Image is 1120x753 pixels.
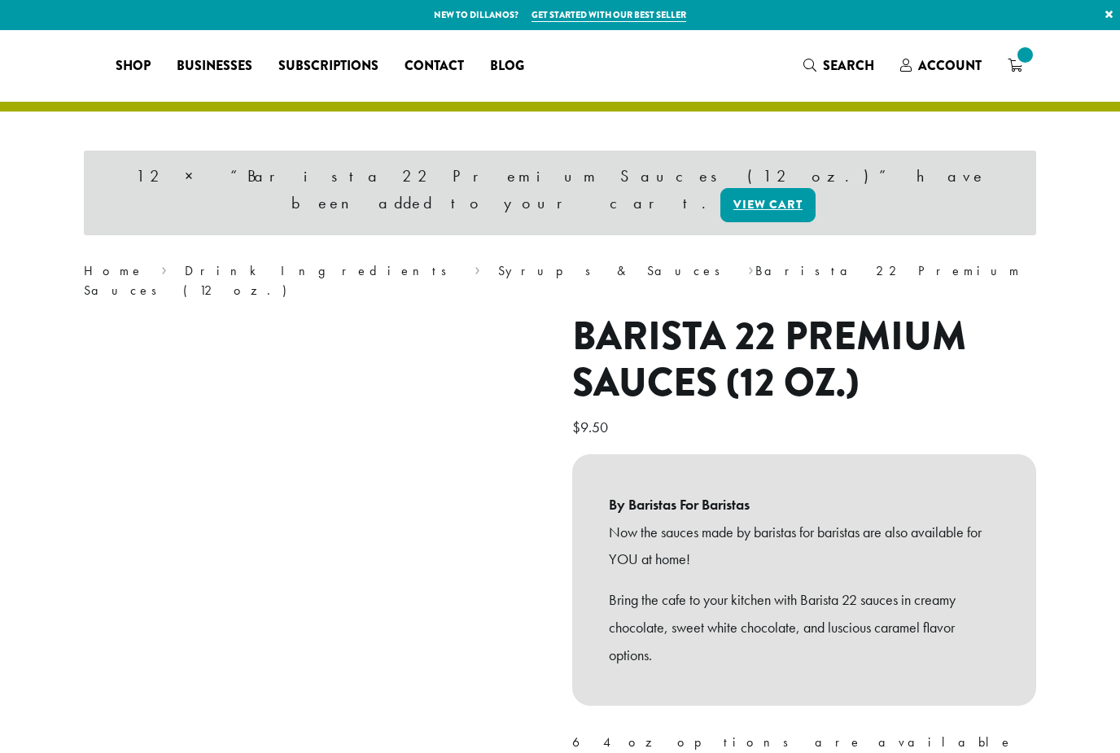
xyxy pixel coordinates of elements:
[572,418,580,436] span: $
[790,52,887,79] a: Search
[103,53,164,79] a: Shop
[572,313,1036,407] h1: Barista 22 Premium Sauces (12 oz.)
[609,519,1000,574] p: Now the sauces made by baristas for baristas are also available for YOU at home!
[720,188,816,222] a: View cart
[405,56,464,77] span: Contact
[278,56,378,77] span: Subscriptions
[84,151,1036,235] div: 12 × “Barista 22 Premium Sauces (12 oz.)” have been added to your cart.
[116,56,151,77] span: Shop
[475,256,480,281] span: ›
[609,491,1000,519] b: By Baristas For Baristas
[532,8,686,22] a: Get started with our best seller
[609,586,1000,668] p: Bring the cafe to your kitchen with Barista 22 sauces in creamy chocolate, sweet white chocolate,...
[748,256,754,281] span: ›
[918,56,982,75] span: Account
[185,262,457,279] a: Drink Ingredients
[490,56,524,77] span: Blog
[161,256,167,281] span: ›
[84,261,1036,300] nav: Breadcrumb
[572,418,612,436] bdi: 9.50
[498,262,731,279] a: Syrups & Sauces
[177,56,252,77] span: Businesses
[84,262,144,279] a: Home
[823,56,874,75] span: Search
